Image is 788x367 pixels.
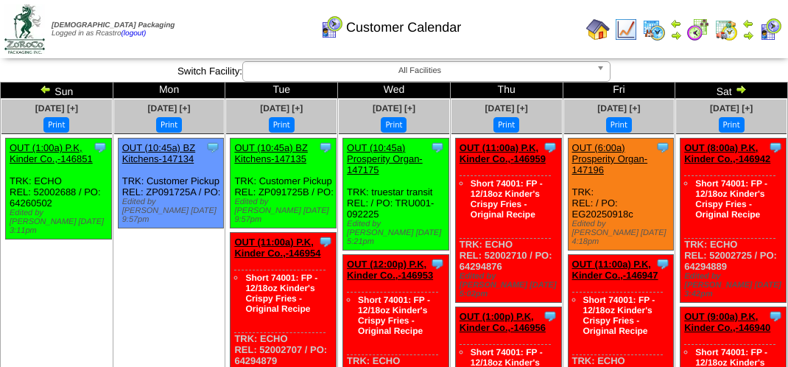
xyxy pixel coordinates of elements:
div: TRK: ECHO REL: 52002725 / PO: 64294889 [680,139,787,303]
div: Edited by [PERSON_NAME] [DATE] 3:11pm [10,209,111,235]
button: Print [156,117,182,133]
a: [DATE] [+] [148,103,191,113]
img: Tooltip [655,140,670,155]
img: arrowright.gif [735,83,747,95]
a: OUT (10:45a) BZ Kitchens-147135 [234,142,307,164]
a: [DATE] [+] [35,103,78,113]
img: Tooltip [93,140,108,155]
div: TRK: truestar transit REL: / PO: TRU001-092225 [343,139,449,251]
img: calendarprod.gif [642,18,666,41]
div: Edited by [PERSON_NAME] [DATE] 4:18pm [572,220,674,246]
div: TRK: ECHO REL: 52002710 / PO: 64294876 [455,139,561,303]
img: arrowleft.gif [40,83,52,95]
td: Sat [675,83,788,99]
span: Customer Calendar [346,20,461,35]
a: OUT (6:00a) Prosperity Organ-147196 [572,142,648,175]
td: Sun [1,83,113,99]
a: Short 74001: FP - 12/18oz Kinder's Crispy Fries - Original Recipe [245,273,317,314]
div: Edited by [PERSON_NAME] [DATE] 9:57pm [234,198,336,224]
a: OUT (12:00p) P.K, Kinder Co.,-146953 [347,259,433,281]
a: OUT (10:45a) BZ Kitchens-147134 [122,142,195,164]
img: Tooltip [430,140,445,155]
a: [DATE] [+] [260,103,303,113]
img: Tooltip [543,140,557,155]
a: OUT (1:00a) P.K, Kinder Co.,-146851 [10,142,93,164]
img: Tooltip [205,140,220,155]
a: Short 74001: FP - 12/18oz Kinder's Crispy Fries - Original Recipe [583,295,655,336]
a: [DATE] [+] [710,103,753,113]
img: Tooltip [430,256,445,271]
span: Logged in as Rcastro [52,21,175,38]
div: Edited by [PERSON_NAME] [DATE] 9:57pm [122,198,224,224]
button: Print [43,117,69,133]
a: OUT (11:00a) P.K, Kinder Co.,-146959 [460,142,546,164]
img: Tooltip [655,256,670,271]
a: OUT (9:00a) P.K, Kinder Co.,-146940 [684,311,770,333]
a: [DATE] [+] [373,103,415,113]
td: Wed [338,83,451,99]
div: TRK: Customer Pickup REL: ZP091725A / PO: [118,139,224,228]
span: [DEMOGRAPHIC_DATA] Packaging [52,21,175,29]
img: zoroco-logo-small.webp [4,4,45,54]
img: Tooltip [768,309,783,324]
img: calendarcustomer.gif [759,18,782,41]
span: All Facilities [249,62,591,80]
div: Edited by [PERSON_NAME] [DATE] 3:42pm [684,272,786,298]
a: Short 74001: FP - 12/18oz Kinder's Crispy Fries - Original Recipe [471,178,543,220]
img: Tooltip [543,309,557,324]
div: Edited by [PERSON_NAME] [DATE] 5:21pm [347,220,448,246]
img: Tooltip [768,140,783,155]
td: Mon [113,83,225,99]
img: calendarcustomer.gif [320,15,343,39]
div: TRK: Customer Pickup REL: ZP091725B / PO: [231,139,337,228]
img: arrowright.gif [670,29,682,41]
a: Short 74001: FP - 12/18oz Kinder's Crispy Fries - Original Recipe [695,178,767,220]
a: OUT (8:00a) P.K, Kinder Co.,-146942 [684,142,770,164]
button: Print [606,117,632,133]
img: calendarinout.gif [714,18,738,41]
a: [DATE] [+] [597,103,640,113]
td: Fri [563,83,675,99]
div: TRK: REL: / PO: EG20250918c [568,139,674,251]
button: Print [719,117,745,133]
div: Edited by [PERSON_NAME] [DATE] 5:02pm [460,272,561,298]
td: Tue [225,83,338,99]
td: Thu [450,83,563,99]
button: Print [381,117,407,133]
a: [DATE] [+] [485,103,528,113]
a: OUT (11:00a) P.K, Kinder Co.,-146954 [234,237,320,259]
img: arrowleft.gif [742,18,754,29]
div: TRK: ECHO REL: 52002688 / PO: 64260502 [6,139,112,240]
img: Tooltip [318,234,333,249]
button: Print [493,117,519,133]
a: Short 74001: FP - 12/18oz Kinder's Crispy Fries - Original Recipe [358,295,430,336]
button: Print [269,117,295,133]
img: Tooltip [318,140,333,155]
img: arrowright.gif [742,29,754,41]
a: OUT (10:45a) Prosperity Organ-147175 [347,142,423,175]
a: OUT (11:00a) P.K, Kinder Co.,-146947 [572,259,658,281]
img: calendarblend.gif [686,18,710,41]
img: line_graph.gif [614,18,638,41]
a: OUT (1:00p) P.K, Kinder Co.,-146956 [460,311,546,333]
a: (logout) [122,29,147,38]
img: arrowleft.gif [670,18,682,29]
